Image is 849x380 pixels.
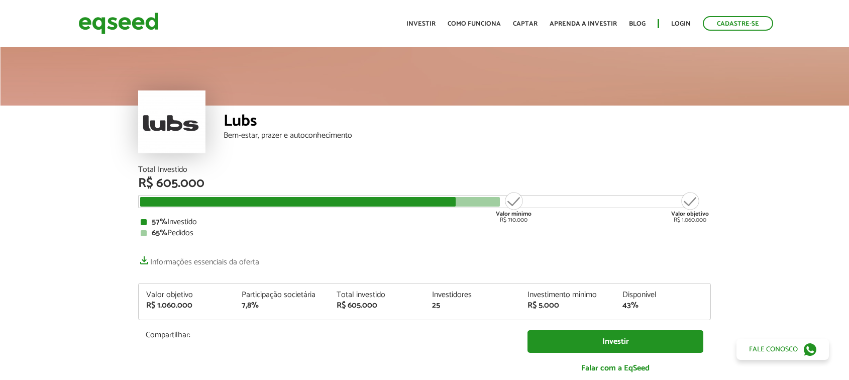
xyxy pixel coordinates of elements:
div: Pedidos [141,229,708,237]
div: R$ 710.000 [495,191,533,223]
img: EqSeed [78,10,159,37]
a: Login [671,21,691,27]
a: Como funciona [448,21,501,27]
div: Lubs [224,113,711,132]
div: Investidores [432,291,512,299]
div: Valor objetivo [146,291,227,299]
div: Bem-estar, prazer e autoconhecimento [224,132,711,140]
strong: 57% [152,215,167,229]
div: 25 [432,302,512,310]
a: Cadastre-se [703,16,773,31]
div: R$ 1.060.000 [146,302,227,310]
a: Fale conosco [736,339,829,360]
a: Investir [527,330,703,353]
a: Captar [513,21,538,27]
div: R$ 5.000 [527,302,608,310]
div: R$ 605.000 [337,302,417,310]
div: Total investido [337,291,417,299]
div: R$ 1.060.000 [671,191,709,223]
div: R$ 605.000 [138,177,711,190]
div: Investido [141,218,708,226]
a: Aprenda a investir [550,21,617,27]
a: Blog [629,21,646,27]
a: Investir [406,21,436,27]
strong: 65% [152,226,167,240]
div: 43% [622,302,703,310]
strong: Valor mínimo [496,209,532,219]
a: Informações essenciais da oferta [138,252,259,266]
div: Participação societária [242,291,322,299]
div: Disponível [622,291,703,299]
p: Compartilhar: [146,330,512,340]
div: Investimento mínimo [527,291,608,299]
div: Total Investido [138,166,711,174]
div: 7,8% [242,302,322,310]
strong: Valor objetivo [671,209,709,219]
a: Falar com a EqSeed [527,358,703,378]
